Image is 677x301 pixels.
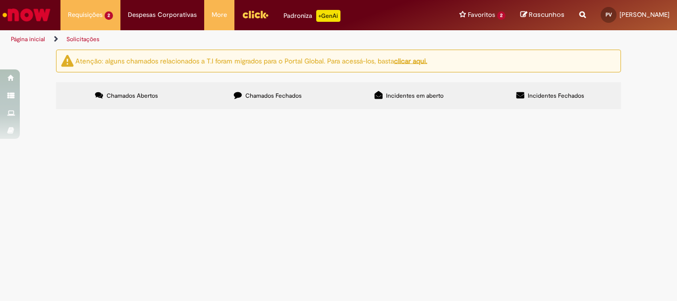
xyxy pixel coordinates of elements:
[242,7,269,22] img: click_logo_yellow_360x200.png
[105,11,113,20] span: 2
[66,35,100,43] a: Solicitações
[316,10,340,22] p: +GenAi
[394,56,427,65] a: clicar aqui.
[620,10,670,19] span: [PERSON_NAME]
[283,10,340,22] div: Padroniza
[212,10,227,20] span: More
[497,11,506,20] span: 2
[1,5,52,25] img: ServiceNow
[7,30,444,49] ul: Trilhas de página
[520,10,564,20] a: Rascunhos
[75,56,427,65] ng-bind-html: Atenção: alguns chamados relacionados a T.I foram migrados para o Portal Global. Para acessá-los,...
[606,11,612,18] span: PV
[107,92,158,100] span: Chamados Abertos
[11,35,45,43] a: Página inicial
[68,10,103,20] span: Requisições
[128,10,197,20] span: Despesas Corporativas
[386,92,444,100] span: Incidentes em aberto
[528,92,584,100] span: Incidentes Fechados
[529,10,564,19] span: Rascunhos
[468,10,495,20] span: Favoritos
[245,92,302,100] span: Chamados Fechados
